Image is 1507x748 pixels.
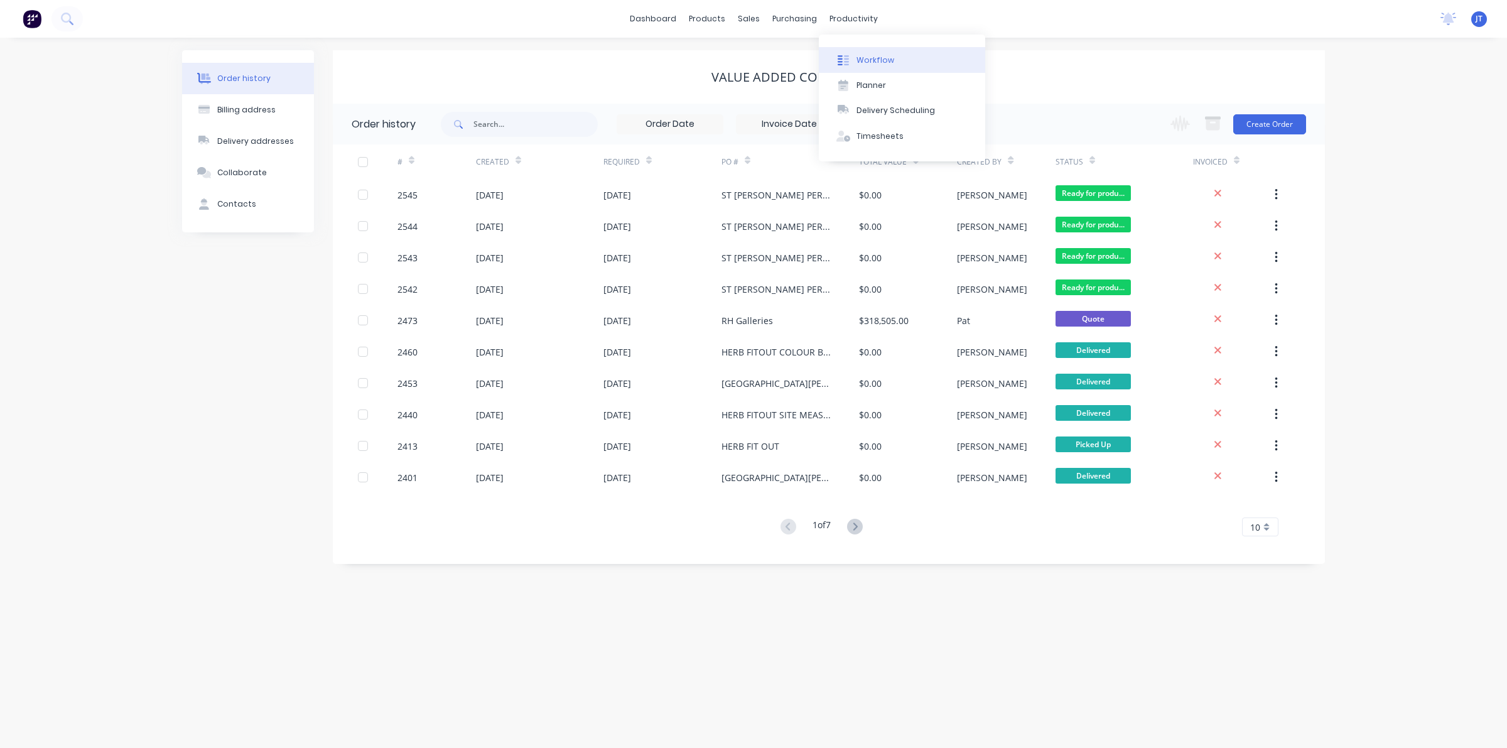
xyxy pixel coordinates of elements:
[397,408,418,421] div: 2440
[813,518,831,536] div: 1 of 7
[352,117,416,132] div: Order history
[859,440,882,453] div: $0.00
[683,9,732,28] div: products
[1056,468,1131,484] span: Delivered
[957,251,1027,264] div: [PERSON_NAME]
[859,220,882,233] div: $0.00
[476,251,504,264] div: [DATE]
[603,251,631,264] div: [DATE]
[1233,114,1306,134] button: Create Order
[721,377,834,390] div: [GEOGRAPHIC_DATA][PERSON_NAME] 300385-vae-mw-00101/00102 site measures
[603,220,631,233] div: [DATE]
[473,112,598,137] input: Search...
[711,70,946,85] div: Value Added Construction Pty Ltd
[476,314,504,327] div: [DATE]
[603,440,631,453] div: [DATE]
[1056,248,1131,264] span: Ready for produ...
[476,156,509,168] div: Created
[721,156,738,168] div: PO #
[957,345,1027,359] div: [PERSON_NAME]
[859,314,909,327] div: $318,505.00
[476,377,504,390] div: [DATE]
[819,124,985,149] button: Timesheets
[1056,185,1131,201] span: Ready for produ...
[603,345,631,359] div: [DATE]
[397,377,418,390] div: 2453
[1056,436,1131,452] span: Picked Up
[603,188,631,202] div: [DATE]
[721,471,834,484] div: [GEOGRAPHIC_DATA][PERSON_NAME] 300385-vae-mw-00152 sections
[721,220,834,233] div: ST [PERSON_NAME] PERFORMANCE & TRAINING DWG-300385-VAE-MW-01101 LVL1 RUN B
[1056,217,1131,232] span: Ready for produ...
[182,94,314,126] button: Billing address
[1476,13,1483,24] span: JT
[859,408,882,421] div: $0.00
[23,9,41,28] img: Factory
[624,9,683,28] a: dashboard
[476,440,504,453] div: [DATE]
[603,314,631,327] div: [DATE]
[217,73,271,84] div: Order history
[859,345,882,359] div: $0.00
[957,220,1027,233] div: [PERSON_NAME]
[397,283,418,296] div: 2542
[957,440,1027,453] div: [PERSON_NAME]
[1056,279,1131,295] span: Ready for produ...
[182,63,314,94] button: Order history
[859,377,882,390] div: $0.00
[397,188,418,202] div: 2545
[957,408,1027,421] div: [PERSON_NAME]
[823,9,884,28] div: productivity
[182,126,314,157] button: Delivery addresses
[397,251,418,264] div: 2543
[397,440,418,453] div: 2413
[721,188,834,202] div: ST [PERSON_NAME] PERFORMANCE & TRAINING SITE MEASURES [DATE]
[957,144,1055,179] div: Created By
[476,220,504,233] div: [DATE]
[603,408,631,421] div: [DATE]
[721,440,779,453] div: HERB FIT OUT
[1250,521,1260,534] span: 10
[856,131,904,142] div: Timesheets
[397,314,418,327] div: 2473
[859,251,882,264] div: $0.00
[217,198,256,210] div: Contacts
[859,188,882,202] div: $0.00
[957,314,970,327] div: Pat
[603,377,631,390] div: [DATE]
[1056,342,1131,358] span: Delivered
[819,73,985,98] button: Planner
[1056,144,1193,179] div: Status
[603,283,631,296] div: [DATE]
[856,55,894,66] div: Workflow
[182,188,314,220] button: Contacts
[476,188,504,202] div: [DATE]
[397,156,402,168] div: #
[957,188,1027,202] div: [PERSON_NAME]
[957,377,1027,390] div: [PERSON_NAME]
[603,144,721,179] div: Required
[1056,311,1131,327] span: Quote
[732,9,766,28] div: sales
[603,471,631,484] div: [DATE]
[859,471,882,484] div: $0.00
[737,115,842,134] input: Invoice Date
[721,314,773,327] div: RH Galleries
[1056,374,1131,389] span: Delivered
[819,98,985,123] button: Delivery Scheduling
[476,471,504,484] div: [DATE]
[1056,405,1131,421] span: Delivered
[721,345,834,359] div: HERB FITOUT COLOUR BOND VARY
[217,104,276,116] div: Billing address
[856,105,935,116] div: Delivery Scheduling
[603,156,640,168] div: Required
[856,80,886,91] div: Planner
[476,408,504,421] div: [DATE]
[397,345,418,359] div: 2460
[859,283,882,296] div: $0.00
[1193,156,1228,168] div: Invoiced
[766,9,823,28] div: purchasing
[1193,144,1272,179] div: Invoiced
[476,144,603,179] div: Created
[721,251,834,264] div: ST [PERSON_NAME] PERFORMANCE & TRAINING DWG-300385-VAE-MW-01101 LVL1 RUN A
